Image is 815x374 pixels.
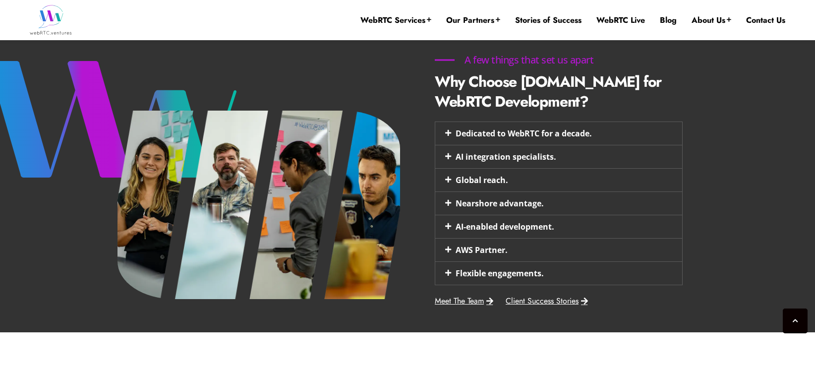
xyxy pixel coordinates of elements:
[435,192,682,215] div: Nearshore advantage.
[456,245,508,255] a: AWS Partner.
[456,198,544,209] a: Nearshore advantage.
[660,15,677,26] a: Blog
[596,15,645,26] a: WebRTC Live
[360,15,431,26] a: WebRTC Services
[435,71,661,112] b: Why Choose [DOMAIN_NAME] for WebRTC Development?
[435,239,682,261] div: AWS Partner.
[456,151,556,162] a: AI integration specialists.
[435,215,682,238] div: AI-enabled development.
[506,297,579,305] span: Client Success Stories
[506,297,588,305] a: Client Success Stories
[515,15,582,26] a: Stories of Success
[435,145,682,168] div: AI integration specialists.
[456,268,544,279] a: Flexible engagements.
[30,5,72,35] img: WebRTC.ventures
[456,175,508,186] a: Global reach.
[456,221,554,232] a: AI-enabled development.
[435,297,484,305] span: Meet The Team
[435,122,682,145] div: Dedicated to WebRTC for a decade.
[435,169,682,191] div: Global reach.
[692,15,731,26] a: About Us
[435,55,623,65] h6: A few things that set us apart
[446,15,500,26] a: Our Partners
[746,15,785,26] a: Contact Us
[435,297,493,305] a: Meet The Team
[456,128,592,139] a: Dedicated to WebRTC for a decade.
[435,262,682,285] div: Flexible engagements.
